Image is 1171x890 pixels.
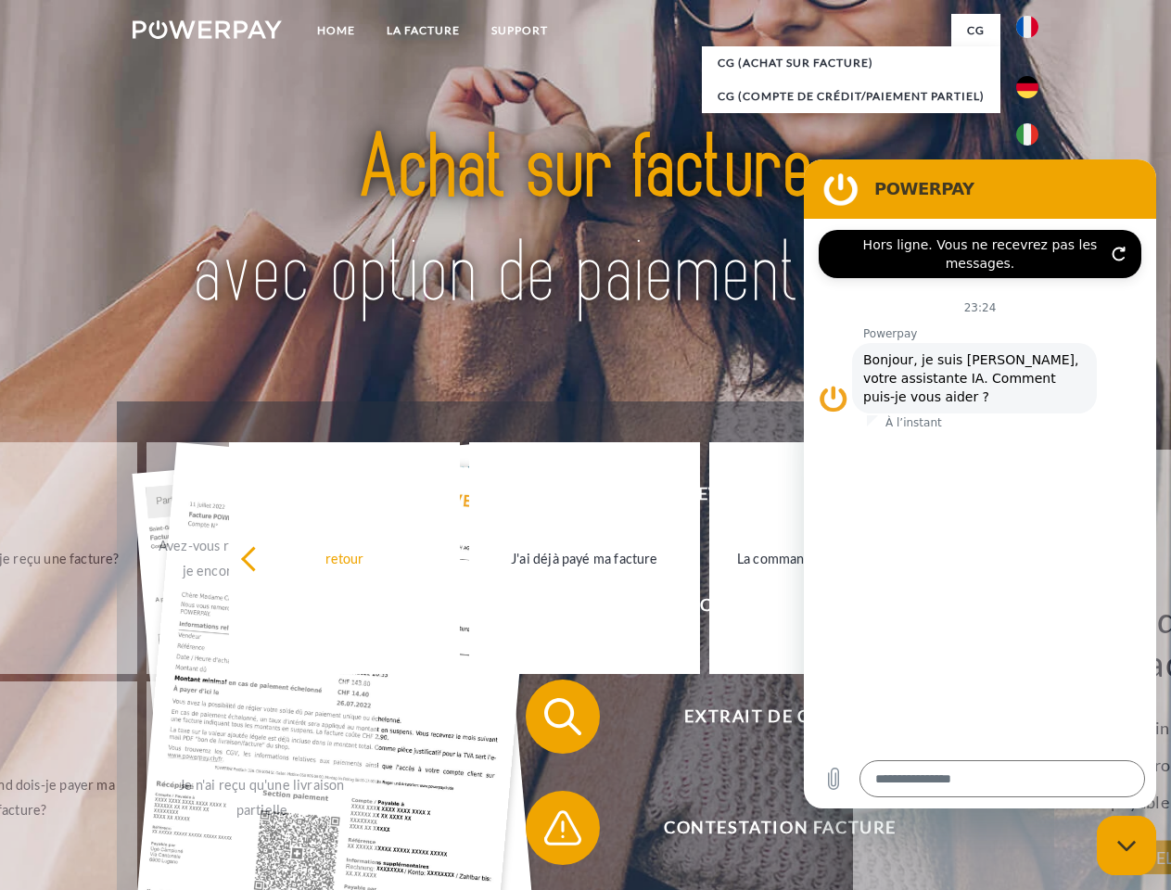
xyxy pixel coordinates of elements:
[1016,16,1038,38] img: fr
[720,545,929,570] div: La commande a été renvoyée
[1016,123,1038,146] img: it
[540,805,586,851] img: qb_warning.svg
[476,14,564,47] a: Support
[526,680,1008,754] button: Extrait de compte
[553,680,1007,754] span: Extrait de compte
[702,80,1000,113] a: CG (Compte de crédit/paiement partiel)
[480,545,689,570] div: J'ai déjà payé ma facture
[146,442,377,674] a: Avez-vous reçu mes paiements, ai-je encore un solde ouvert?
[371,14,476,47] a: LA FACTURE
[702,46,1000,80] a: CG (achat sur facture)
[158,533,366,583] div: Avez-vous reçu mes paiements, ai-je encore un solde ouvert?
[1097,816,1156,875] iframe: Bouton de lancement de la fenêtre de messagerie, conversation en cours
[951,14,1000,47] a: CG
[1016,76,1038,98] img: de
[240,545,449,570] div: retour
[526,791,1008,865] button: Contestation Facture
[133,20,282,39] img: logo-powerpay-white.svg
[158,772,366,822] div: Je n'ai reçu qu'une livraison partielle
[177,89,994,355] img: title-powerpay_fr.svg
[553,791,1007,865] span: Contestation Facture
[301,14,371,47] a: Home
[540,693,586,740] img: qb_search.svg
[804,159,1156,808] iframe: Fenêtre de messagerie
